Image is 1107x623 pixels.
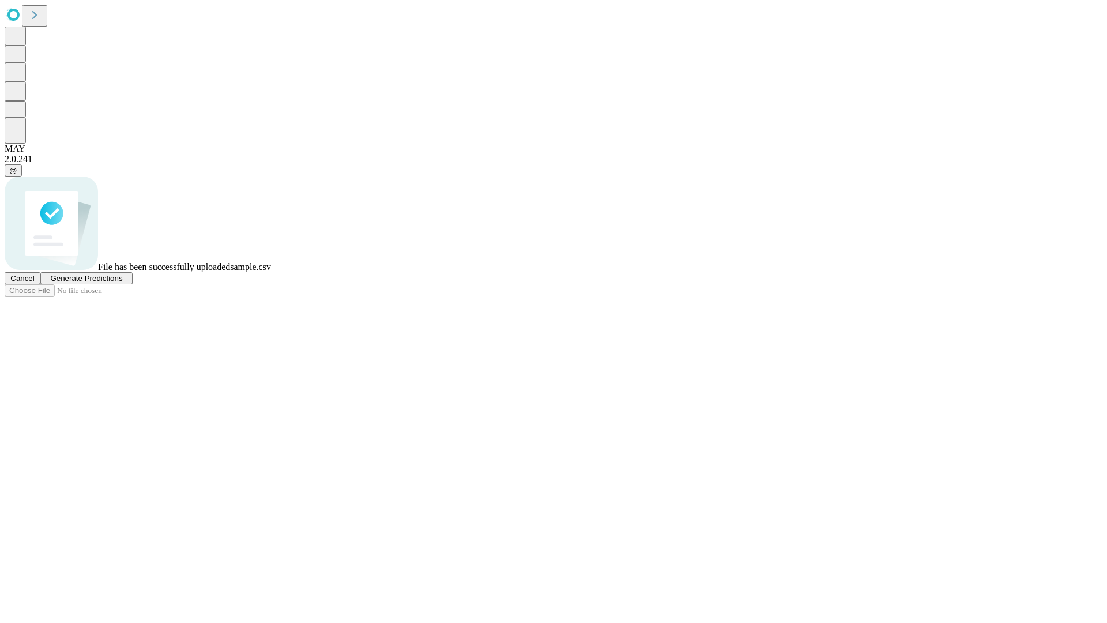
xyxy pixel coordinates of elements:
button: Cancel [5,272,40,284]
span: sample.csv [230,262,271,272]
span: Generate Predictions [50,274,122,283]
button: Generate Predictions [40,272,133,284]
span: Cancel [10,274,35,283]
div: MAY [5,144,1102,154]
span: @ [9,166,17,175]
span: File has been successfully uploaded [98,262,230,272]
button: @ [5,164,22,177]
div: 2.0.241 [5,154,1102,164]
